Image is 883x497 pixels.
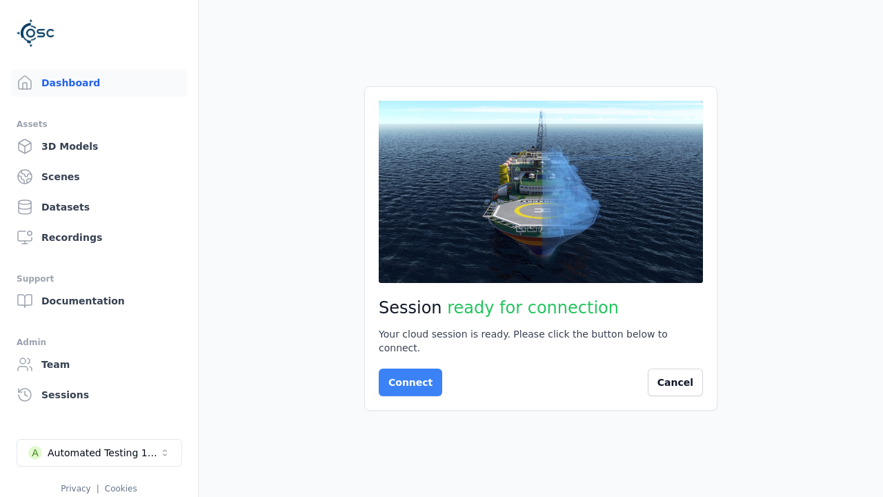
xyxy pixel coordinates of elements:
[17,271,181,287] div: Support
[17,14,55,52] img: Logo
[48,446,159,460] div: Automated Testing 1 - Playwright
[11,287,187,315] a: Documentation
[11,163,187,191] a: Scenes
[11,193,187,221] a: Datasets
[11,351,187,378] a: Team
[17,116,181,133] div: Assets
[17,439,182,467] button: Select a workspace
[97,484,99,494] span: |
[379,297,703,319] h2: Session
[11,69,187,97] a: Dashboard
[648,369,703,396] button: Cancel
[105,484,137,494] a: Cookies
[11,133,187,160] a: 3D Models
[28,446,42,460] div: A
[11,381,187,409] a: Sessions
[17,334,181,351] div: Admin
[447,298,619,318] span: ready for connection
[61,484,90,494] a: Privacy
[379,369,442,396] button: Connect
[11,224,187,251] a: Recordings
[379,327,703,355] div: Your cloud session is ready. Please click the button below to connect.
